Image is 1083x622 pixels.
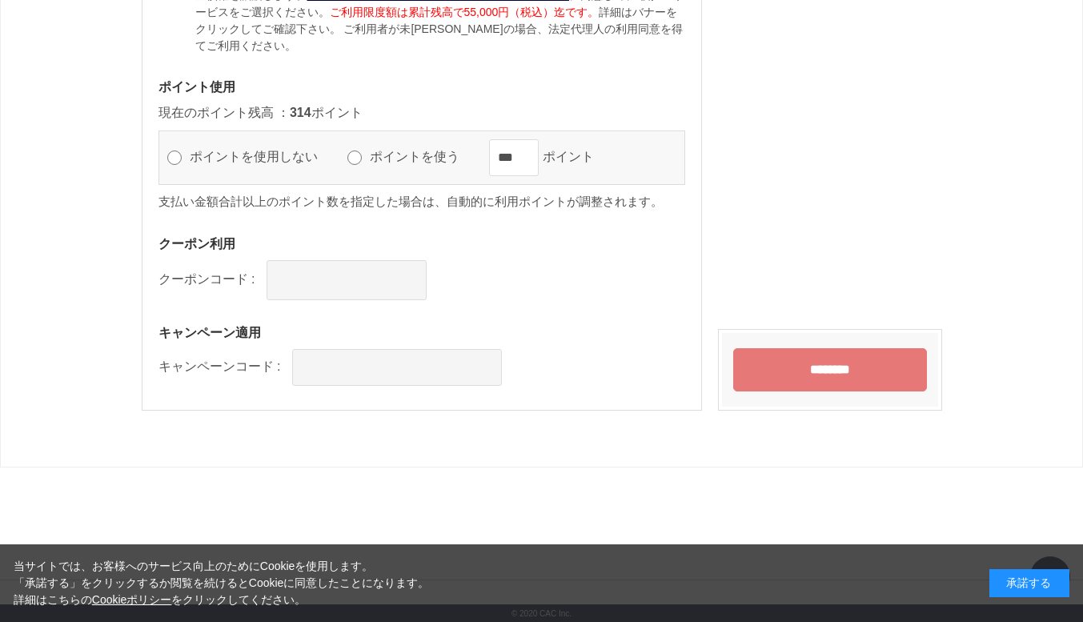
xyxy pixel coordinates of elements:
[989,569,1069,597] div: 承諾する
[158,193,685,211] p: 支払い金額合計以上のポイント数を指定した場合は、自動的に利用ポイントが調整されます。
[158,103,685,122] p: 現在のポイント残高 ： ポイント
[158,324,685,341] h3: キャンペーン適用
[158,272,255,286] label: クーポンコード :
[14,558,430,608] div: 当サイトでは、お客様へのサービス向上のためにCookieを使用します。 「承諾する」をクリックするか閲覧を続けるとCookieに同意したことになります。 詳細はこちらの をクリックしてください。
[539,150,612,163] label: ポイント
[366,150,478,163] label: ポイントを使う
[290,106,311,119] span: 314
[158,235,685,252] h3: クーポン利用
[92,593,172,606] a: Cookieポリシー
[158,78,685,95] h3: ポイント使用
[330,6,600,18] span: ご利用限度額は累計残高で55,000円（税込）迄です。
[158,359,281,373] label: キャンペーンコード :
[186,150,336,163] label: ポイントを使用しない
